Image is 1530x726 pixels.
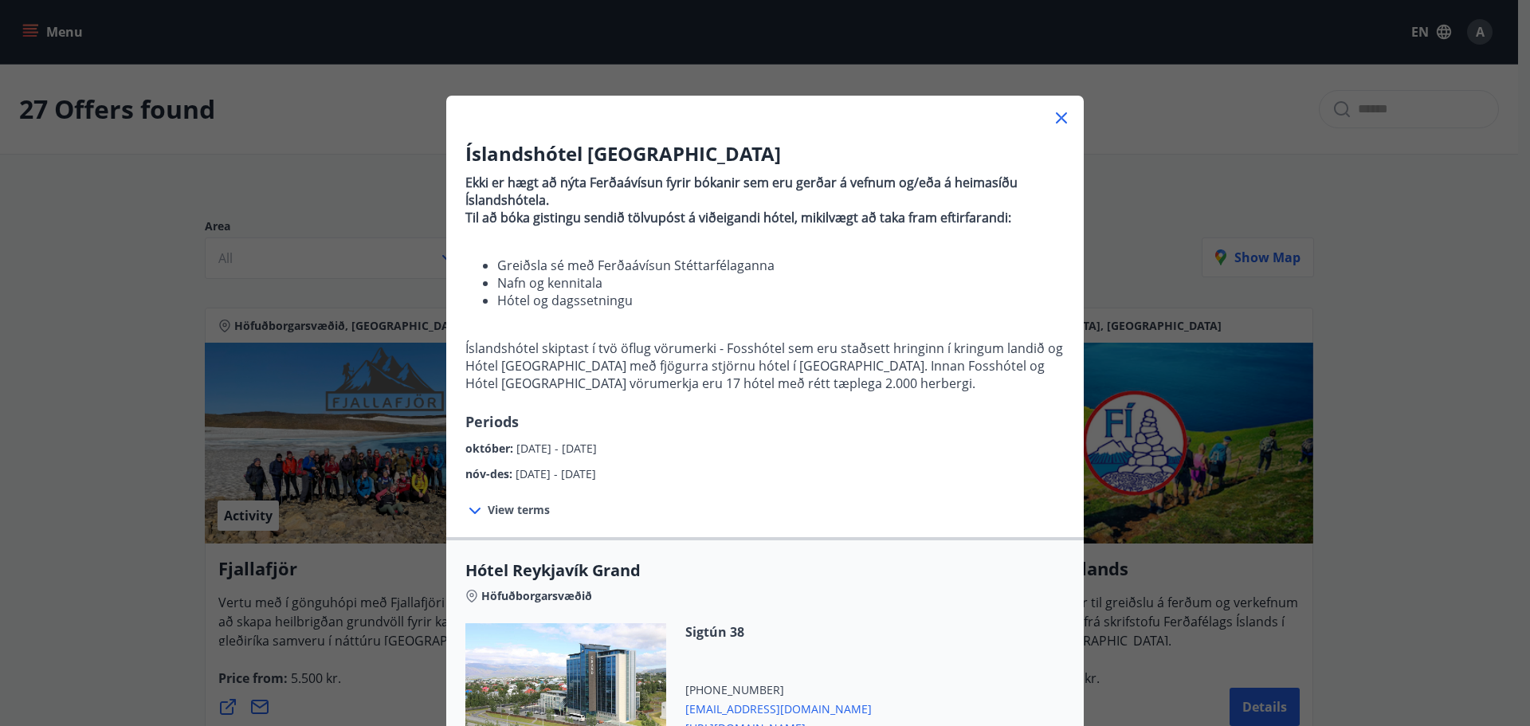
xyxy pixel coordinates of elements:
span: Hótel Reykjavík Grand [465,559,1065,582]
span: [PHONE_NUMBER] [685,682,872,698]
h3: Íslandshótel [GEOGRAPHIC_DATA] [465,140,1065,167]
p: Íslandshótel skiptast í tvö öflug vörumerki - Fosshótel sem eru staðsett hringinn í kringum landi... [465,339,1065,392]
span: Höfuðborgarsvæðið [481,588,592,604]
strong: Ekki er hægt að nýta Ferðaávísun fyrir bókanir sem eru gerðar á vefnum og/eða á heimasíðu Íslands... [465,174,1018,209]
span: [EMAIL_ADDRESS][DOMAIN_NAME] [685,698,872,717]
span: [DATE] - [DATE] [516,441,597,456]
span: Periods [465,412,519,431]
span: Sigtún 38 [685,623,872,641]
li: Hótel og dagssetningu [497,292,1065,309]
span: View terms [488,502,550,518]
span: [DATE] - [DATE] [516,466,596,481]
span: október : [465,441,516,456]
span: nóv-des : [465,466,516,481]
li: Nafn og kennitala [497,274,1065,292]
li: Greiðsla sé með Ferðaávísun Stéttarfélaganna [497,257,1065,274]
strong: Til að bóka gistingu sendið tölvupóst á viðeigandi hótel, mikilvægt að taka fram eftirfarandi: [465,209,1011,226]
